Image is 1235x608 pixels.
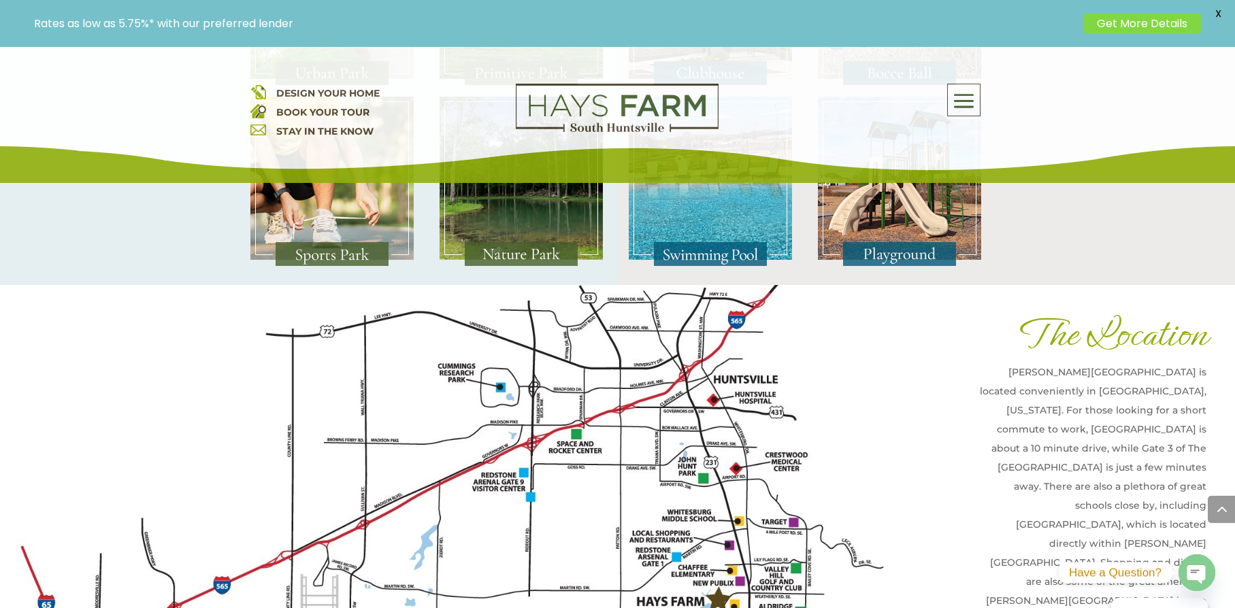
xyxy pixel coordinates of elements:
[250,103,266,118] img: book your home tour
[1083,14,1201,33] a: Get More Details
[1208,3,1228,24] span: X
[250,84,266,99] img: design your home
[276,106,369,118] a: BOOK YOUR TOUR
[977,312,1206,362] h1: The Location
[516,123,719,135] a: hays farm homes huntsville development
[276,125,374,137] a: STAY IN THE KNOW
[34,17,1076,30] p: Rates as low as 5.75%* with our preferred lender
[516,84,719,133] img: Logo
[276,87,380,99] a: DESIGN YOUR HOME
